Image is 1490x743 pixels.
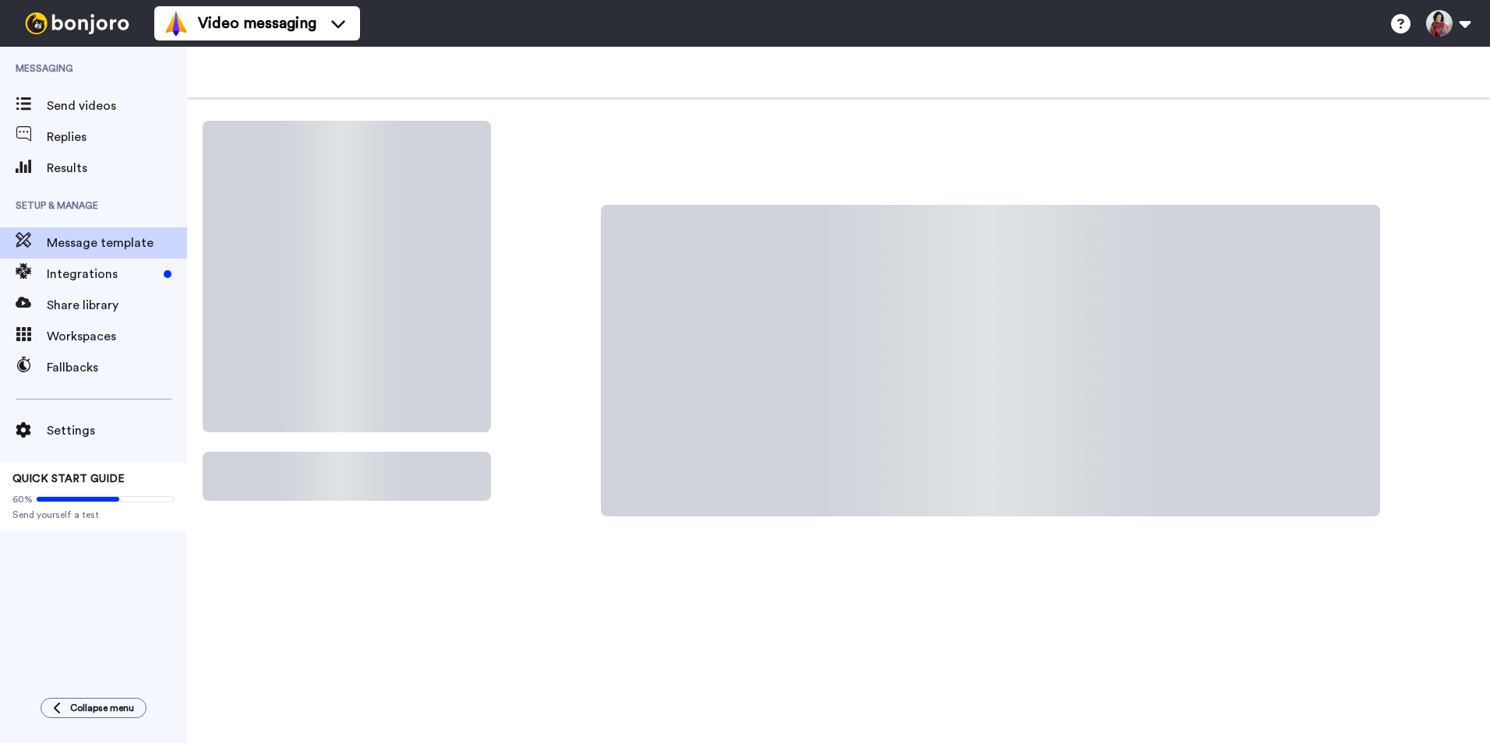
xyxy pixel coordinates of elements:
[41,698,147,718] button: Collapse menu
[70,702,134,714] span: Collapse menu
[19,12,136,34] img: bj-logo-header-white.svg
[47,421,187,440] span: Settings
[47,128,187,146] span: Replies
[12,474,125,484] span: QUICK START GUIDE
[47,327,187,346] span: Workspaces
[47,358,187,377] span: Fallbacks
[47,296,187,315] span: Share library
[198,12,316,34] span: Video messaging
[12,509,175,521] span: Send yourself a test
[47,234,187,252] span: Message template
[47,265,157,283] span: Integrations
[47,159,187,178] span: Results
[164,11,189,36] img: vm-color.svg
[47,97,187,115] span: Send videos
[12,493,33,505] span: 60%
